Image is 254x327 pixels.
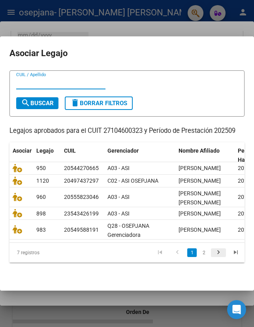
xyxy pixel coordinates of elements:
[36,147,54,154] span: Legajo
[179,165,221,171] span: SCALISE FABRIZZIO VICENTE
[36,227,46,233] span: 983
[179,227,221,233] span: GIOVANELLI DEMIAN EDUARDO
[199,248,209,257] a: 2
[64,193,99,202] div: 20555823046
[175,142,235,168] datatable-header-cell: Nombre Afiliado
[9,243,56,263] div: 7 registros
[107,210,130,217] span: A03 - ASI
[107,178,158,184] span: C02 - ASI OSEPJANA
[107,165,130,171] span: A03 - ASI
[152,248,167,257] a: go to first page
[179,190,221,206] span: MOLINA JOFRE JUAN MANUEL IGNACIO
[179,178,221,184] span: MAGARELLI JOAQUIN
[64,176,99,185] div: 20497437297
[227,300,246,319] div: Open Intercom Messenger
[211,248,226,257] a: go to next page
[9,142,33,168] datatable-header-cell: Asociar
[70,98,80,108] mat-icon: delete
[107,147,139,154] span: Gerenciador
[21,100,54,107] span: Buscar
[70,100,127,107] span: Borrar Filtros
[36,178,49,184] span: 1120
[170,248,185,257] a: go to previous page
[36,194,46,200] span: 960
[33,142,61,168] datatable-header-cell: Legajo
[187,248,197,257] a: 1
[36,165,46,171] span: 950
[65,96,133,110] button: Borrar Filtros
[13,147,32,154] span: Asociar
[64,147,76,154] span: CUIL
[228,248,243,257] a: go to last page
[179,210,221,217] span: REGELLI TIZIANO
[16,97,58,109] button: Buscar
[36,210,46,217] span: 898
[64,209,99,218] div: 23543426199
[64,164,99,173] div: 20544270665
[179,147,220,154] span: Nombre Afiliado
[107,194,130,200] span: A03 - ASI
[64,225,99,234] div: 20549588191
[61,142,104,168] datatable-header-cell: CUIL
[9,46,245,61] h2: Asociar Legajo
[107,223,149,238] span: Q28 - OSEPJANA Gerenciadora
[186,246,198,259] li: page 1
[9,126,245,136] p: Legajos aprobados para el CUIT 27104600323 y Período de Prestación 202509
[21,98,30,108] mat-icon: search
[104,142,175,168] datatable-header-cell: Gerenciador
[198,246,210,259] li: page 2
